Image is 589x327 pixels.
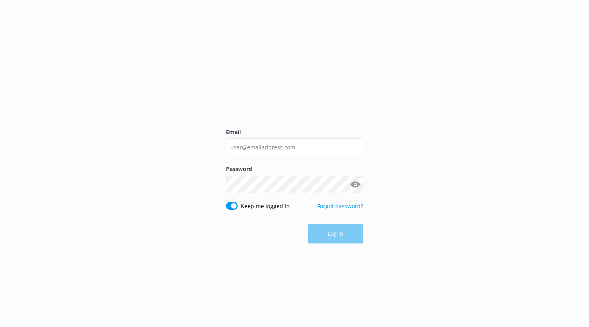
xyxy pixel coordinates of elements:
[317,202,363,210] a: Forgot password?
[241,202,290,211] label: Keep me logged in
[226,128,363,136] label: Email
[226,138,363,156] input: user@emailaddress.com
[226,165,363,173] label: Password
[347,176,363,192] button: Show password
